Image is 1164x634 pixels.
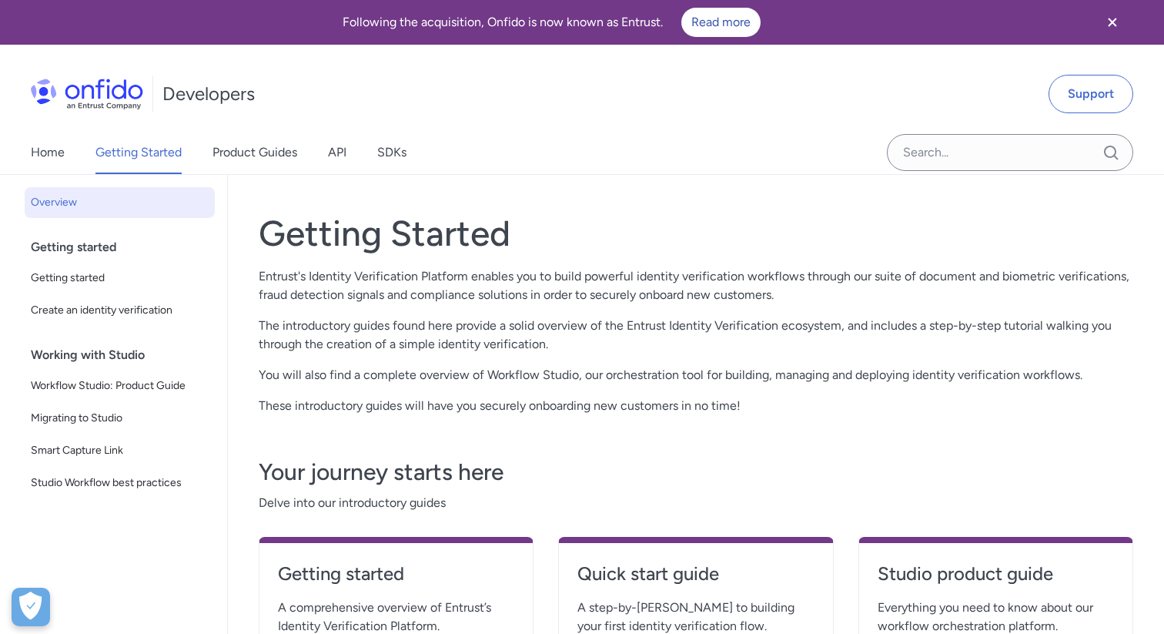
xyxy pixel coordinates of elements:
img: Onfido Logo [31,79,143,109]
span: Workflow Studio: Product Guide [31,377,209,395]
a: Read more [681,8,761,37]
button: Open Preferences [12,588,50,626]
a: Home [31,131,65,174]
p: The introductory guides found here provide a solid overview of the Entrust Identity Verification ... [259,317,1133,354]
a: API [328,131,346,174]
div: Following the acquisition, Onfido is now known as Entrust. [18,8,1084,37]
div: Working with Studio [31,340,221,371]
a: Workflow Studio: Product Guide [25,371,215,401]
p: You will also find a complete overview of Workflow Studio, our orchestration tool for building, m... [259,366,1133,384]
span: Create an identity verification [31,301,209,320]
a: Support [1049,75,1133,113]
a: Create an identity verification [25,295,215,326]
a: Smart Capture Link [25,435,215,466]
h3: Your journey starts here [259,457,1133,488]
h4: Studio product guide [878,562,1114,586]
span: Getting started [31,269,209,287]
p: These introductory guides will have you securely onboarding new customers in no time! [259,397,1133,415]
button: Close banner [1084,3,1141,42]
a: Overview [25,187,215,218]
p: Entrust's Identity Verification Platform enables you to build powerful identity verification work... [259,267,1133,304]
a: Quick start guide [577,562,814,599]
input: Onfido search input field [887,134,1133,171]
a: Migrating to Studio [25,403,215,434]
a: Product Guides [212,131,297,174]
div: Cookie Preferences [12,588,50,626]
span: Migrating to Studio [31,409,209,428]
a: Studio Workflow best practices [25,468,215,498]
a: Getting started [278,562,514,599]
div: Getting started [31,232,221,263]
a: SDKs [377,131,406,174]
a: Getting started [25,263,215,294]
a: Getting Started [95,131,182,174]
a: Studio product guide [878,562,1114,599]
h4: Quick start guide [577,562,814,586]
span: Overview [31,193,209,212]
span: Studio Workflow best practices [31,474,209,492]
span: Delve into our introductory guides [259,494,1133,512]
h1: Developers [162,82,255,106]
h1: Getting Started [259,212,1133,255]
h4: Getting started [278,562,514,586]
svg: Close banner [1103,13,1122,32]
span: Smart Capture Link [31,441,209,460]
